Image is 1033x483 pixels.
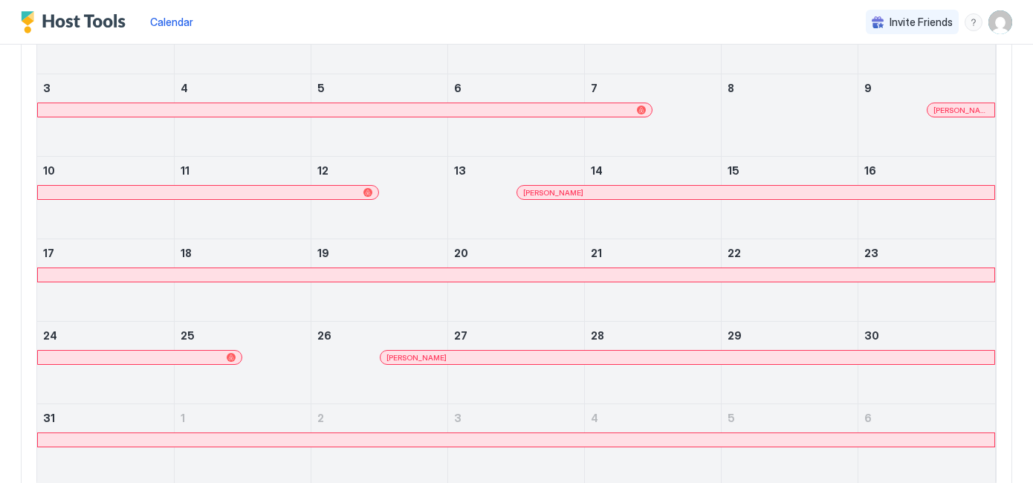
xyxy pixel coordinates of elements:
span: 10 [43,164,55,177]
a: September 4, 2025 [585,404,721,432]
a: August 10, 2025 [37,157,174,184]
td: August 4, 2025 [174,74,311,157]
span: 1 [181,412,185,424]
span: 30 [864,329,879,342]
span: 23 [864,247,878,259]
span: 12 [317,164,328,177]
td: August 25, 2025 [174,322,311,404]
span: 28 [591,329,604,342]
div: [PERSON_NAME] [386,353,988,363]
a: August 11, 2025 [175,157,311,184]
td: August 30, 2025 [858,322,995,404]
a: August 21, 2025 [585,239,721,267]
a: August 15, 2025 [722,157,858,184]
span: 20 [454,247,468,259]
a: August 25, 2025 [175,322,311,349]
a: August 26, 2025 [311,322,447,349]
span: 5 [317,82,325,94]
span: 2 [317,412,324,424]
td: August 10, 2025 [37,157,174,239]
a: August 27, 2025 [448,322,584,349]
span: 11 [181,164,190,177]
a: August 5, 2025 [311,74,447,102]
td: August 29, 2025 [722,322,858,404]
span: [PERSON_NAME] [386,353,447,363]
a: August 29, 2025 [722,322,858,349]
span: 21 [591,247,602,259]
td: August 5, 2025 [311,74,447,157]
td: August 23, 2025 [858,239,995,322]
a: August 16, 2025 [858,157,995,184]
td: August 12, 2025 [311,157,447,239]
td: August 22, 2025 [722,239,858,322]
span: 3 [454,412,462,424]
span: 22 [728,247,741,259]
a: August 31, 2025 [37,404,174,432]
span: 19 [317,247,329,259]
span: 13 [454,164,466,177]
span: 29 [728,329,742,342]
a: August 4, 2025 [175,74,311,102]
td: August 16, 2025 [858,157,995,239]
td: August 19, 2025 [311,239,447,322]
span: Invite Friends [890,16,953,29]
div: menu [965,13,982,31]
a: August 3, 2025 [37,74,174,102]
a: August 19, 2025 [311,239,447,267]
a: August 14, 2025 [585,157,721,184]
a: August 20, 2025 [448,239,584,267]
span: 27 [454,329,467,342]
span: 9 [864,82,872,94]
a: August 23, 2025 [858,239,995,267]
td: August 24, 2025 [37,322,174,404]
a: August 24, 2025 [37,322,174,349]
td: August 20, 2025 [447,239,584,322]
td: August 9, 2025 [858,74,995,157]
a: September 2, 2025 [311,404,447,432]
td: August 27, 2025 [447,322,584,404]
span: 24 [43,329,57,342]
span: 15 [728,164,739,177]
span: 4 [181,82,188,94]
td: August 15, 2025 [722,157,858,239]
a: September 3, 2025 [448,404,584,432]
span: 25 [181,329,195,342]
span: [PERSON_NAME] [933,106,988,115]
td: August 11, 2025 [174,157,311,239]
span: 6 [864,412,872,424]
span: 18 [181,247,192,259]
td: August 26, 2025 [311,322,447,404]
td: August 17, 2025 [37,239,174,322]
span: Calendar [150,16,193,28]
a: September 5, 2025 [722,404,858,432]
a: August 9, 2025 [858,74,995,102]
a: August 17, 2025 [37,239,174,267]
a: August 6, 2025 [448,74,584,102]
span: 3 [43,82,51,94]
span: 7 [591,82,598,94]
a: August 12, 2025 [311,157,447,184]
a: August 13, 2025 [448,157,584,184]
a: August 8, 2025 [722,74,858,102]
span: 31 [43,412,55,424]
td: August 8, 2025 [722,74,858,157]
span: 17 [43,247,54,259]
span: 4 [591,412,598,424]
div: [PERSON_NAME] [523,188,988,198]
a: September 6, 2025 [858,404,995,432]
a: Host Tools Logo [21,11,132,33]
a: Calendar [150,14,193,30]
span: 8 [728,82,734,94]
a: August 22, 2025 [722,239,858,267]
td: August 18, 2025 [174,239,311,322]
span: 26 [317,329,331,342]
a: August 28, 2025 [585,322,721,349]
span: 14 [591,164,603,177]
span: 16 [864,164,876,177]
td: August 21, 2025 [585,239,722,322]
a: August 30, 2025 [858,322,995,349]
td: August 28, 2025 [585,322,722,404]
span: [PERSON_NAME] [523,188,583,198]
